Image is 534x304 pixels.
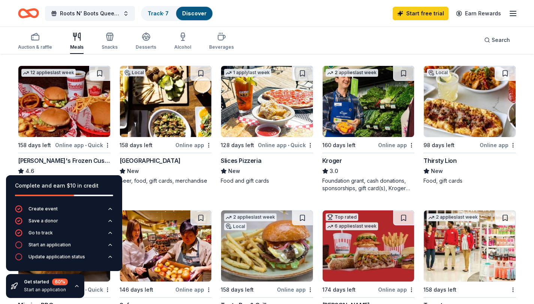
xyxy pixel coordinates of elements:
div: 2 applies last week [224,213,277,221]
button: Create event [15,205,113,217]
span: 3.0 [330,167,338,176]
span: • [85,142,87,148]
button: Search [478,33,516,48]
div: 160 days left [322,141,356,150]
div: 146 days left [120,285,153,294]
div: 158 days left [423,285,456,294]
div: Online app [480,140,516,150]
div: Kroger [322,156,342,165]
a: Image for Thirsty Lion Local98 days leftOnline appThirsty LionNewFood, gift cards [423,66,516,185]
div: Local [427,69,449,76]
span: New [228,167,240,176]
span: New [431,167,443,176]
div: Update application status [28,254,85,260]
div: 60 % [52,279,68,285]
span: New [127,167,139,176]
span: 4.6 [25,167,34,176]
div: Online app [277,285,313,294]
div: Online app [378,285,414,294]
div: Start an application [28,242,71,248]
div: Foundation grant, cash donations, sponsorships, gift card(s), Kroger products [322,177,415,192]
div: Start an application [24,287,68,293]
a: Home [18,4,39,22]
div: 1 apply last week [224,69,271,77]
button: Track· 7Discover [141,6,213,21]
div: Food, gift cards [423,177,516,185]
a: Start free trial [393,7,449,20]
div: 158 days left [18,141,51,150]
button: Go to track [15,229,113,241]
img: Image for Thirsty Lion [424,66,516,137]
button: Desserts [136,29,156,54]
button: Start an application [15,241,113,253]
div: 12 applies last week [21,69,76,77]
span: Search [492,36,510,45]
img: Image for Portillo's [323,210,414,282]
img: Image for Tonto Bar & Grill [221,210,313,282]
div: [PERSON_NAME]'s Frozen Custard & Steakburgers [18,156,111,165]
img: Image for Kroger [323,66,414,137]
img: Image for Safeway [120,210,212,282]
div: 174 days left [322,285,356,294]
div: Meals [70,44,84,50]
button: Roots N' Boots Queen Creek [45,6,135,21]
span: • [288,142,289,148]
div: Local [224,223,247,230]
div: Beverages [209,44,234,50]
div: Desserts [136,44,156,50]
div: Get started [24,279,68,285]
div: Local [123,69,145,76]
a: Image for Freddy's Frozen Custard & Steakburgers12 applieslast week158 days leftOnline app•Quick[... [18,66,111,185]
a: Track· 7 [148,10,169,16]
div: Online app Quick [55,140,111,150]
button: Save a donor [15,217,113,229]
div: Online app [378,140,414,150]
div: Beer, food, gift cards, merchandise [120,177,212,185]
a: Image for Slices Pizzeria1 applylast week128 days leftOnline app•QuickSlices PizzeriaNewFood and ... [221,66,313,185]
a: Image for Beaver Street BreweryLocal158 days leftOnline app[GEOGRAPHIC_DATA]NewBeer, food, gift c... [120,66,212,185]
button: Auction & raffle [18,29,52,54]
div: Slices Pizzeria [221,156,261,165]
div: Save a donor [28,218,58,224]
a: Image for Kroger2 applieslast week160 days leftOnline appKroger3.0Foundation grant, cash donation... [322,66,415,192]
a: Earn Rewards [452,7,506,20]
div: [GEOGRAPHIC_DATA] [120,156,181,165]
button: Alcohol [174,29,191,54]
div: Online app [175,285,212,294]
div: Online app [175,140,212,150]
div: Top rated [326,213,358,221]
div: 6 applies last week [326,222,378,230]
div: 2 applies last week [326,69,378,77]
div: Food and gift cards [221,177,313,185]
button: Snacks [102,29,118,54]
div: Snacks [102,44,118,50]
div: 158 days left [221,285,254,294]
div: Complete and earn $10 in credit [15,181,113,190]
div: Online app Quick [258,140,313,150]
button: Update application status [15,253,113,265]
div: Auction & raffle [18,44,52,50]
button: Meals [70,29,84,54]
div: 2 applies last week [427,213,479,221]
span: Roots N' Boots Queen Creek [60,9,120,18]
div: Go to track [28,230,53,236]
div: 128 days left [221,141,254,150]
div: 158 days left [120,141,153,150]
img: Image for Beaver Street Brewery [120,66,212,137]
div: 98 days left [423,141,455,150]
img: Image for Target [424,210,516,282]
div: Alcohol [174,44,191,50]
img: Image for Freddy's Frozen Custard & Steakburgers [18,66,110,137]
img: Image for Slices Pizzeria [221,66,313,137]
a: Discover [182,10,206,16]
div: Create event [28,206,58,212]
button: Beverages [209,29,234,54]
div: Thirsty Lion [423,156,456,165]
